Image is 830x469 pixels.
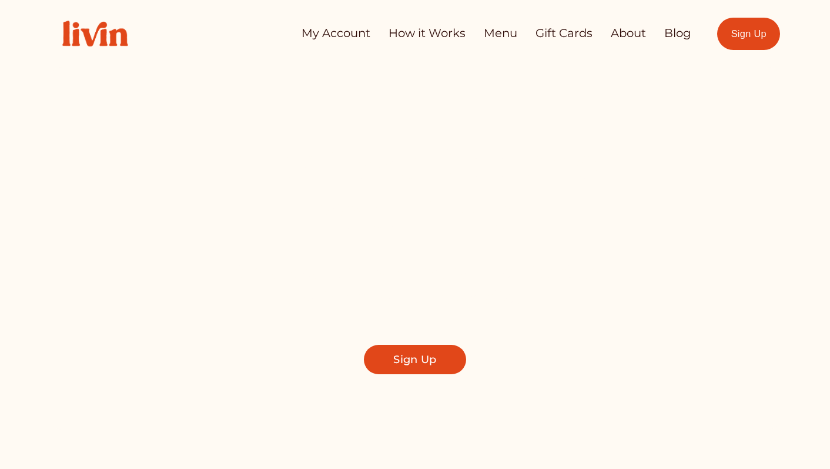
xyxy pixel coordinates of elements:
span: Let us Take Dinner off Your Plate [202,135,638,240]
a: Gift Cards [536,22,593,45]
a: How it Works [389,22,466,45]
img: Livin [50,8,140,59]
a: Sign Up [364,345,466,374]
a: Sign Up [717,18,780,50]
a: Blog [664,22,691,45]
span: Find a local chef who prepares customized, healthy meals in your kitchen [225,258,606,309]
a: My Account [302,22,370,45]
a: Menu [484,22,517,45]
a: About [611,22,646,45]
